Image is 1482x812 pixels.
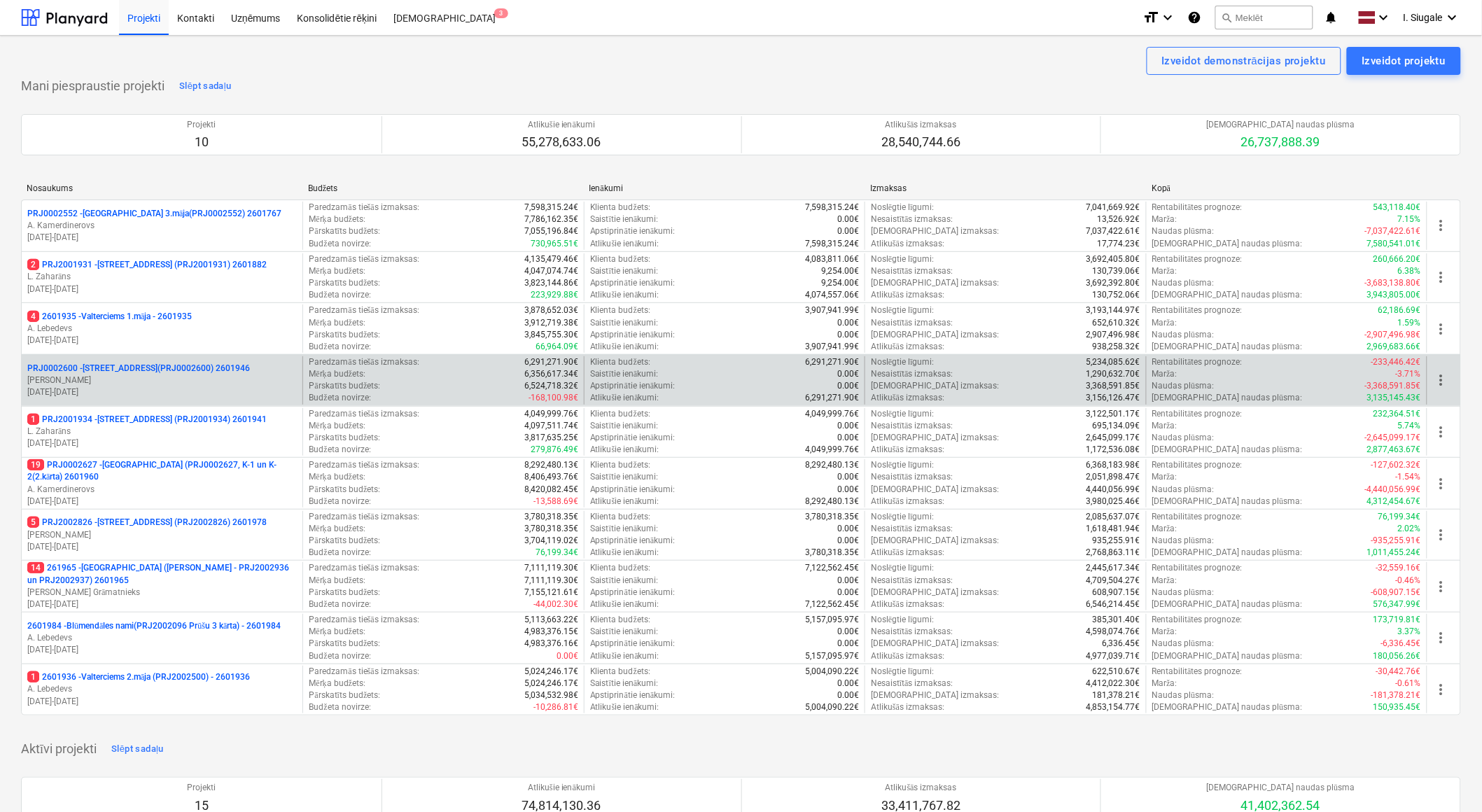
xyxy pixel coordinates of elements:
p: 1,172,536.08€ [1086,444,1140,456]
p: 652,610.32€ [1093,317,1140,329]
div: Ienākumi [589,183,860,194]
p: Atlikušās izmaksas : [871,496,944,507]
p: 3,943,805.00€ [1367,289,1421,301]
p: 0.00€ [837,225,859,237]
span: 3 [494,8,508,18]
p: 9,254.00€ [821,265,859,277]
p: Rentabilitātes prognoze : [1152,408,1243,420]
p: Mērķa budžets : [309,213,365,225]
p: 1.59% [1398,317,1421,329]
p: [DEMOGRAPHIC_DATA] izmaksas : [871,380,999,392]
p: Rentabilitātes prognoze : [1152,459,1243,471]
p: Budžeta novirze : [309,496,370,507]
span: 4 [27,311,39,322]
p: -3,368,591.85€ [1365,380,1421,392]
p: Naudas plūsma : [1152,380,1215,392]
p: PRJ0002600 - [STREET_ADDRESS](PRJ0002600) 2601946 [27,363,250,374]
p: Rentabilitātes prognoze : [1152,356,1243,368]
span: 1 [27,671,39,682]
p: 7.15% [1398,213,1421,225]
p: Mērķa budžets : [309,317,365,329]
p: 3,368,591.85€ [1086,380,1140,392]
p: 3,980,025.46€ [1086,496,1140,507]
p: 0.00€ [837,368,859,380]
p: 4,440,056.99€ [1086,484,1140,496]
p: 9,254.00€ [821,277,859,289]
p: Saistītie ienākumi : [590,213,659,225]
p: 0.00€ [837,420,859,432]
p: 66,964.09€ [536,341,578,353]
p: 3,156,126.47€ [1086,392,1140,404]
p: [DEMOGRAPHIC_DATA] izmaksas : [871,277,999,289]
p: A. Kamerdinerovs [27,220,297,232]
p: 3,780,318.35€ [524,511,578,523]
iframe: Chat Widget [1412,745,1482,812]
p: Noslēgtie līgumi : [871,253,935,265]
button: Slēpt sadaļu [176,75,235,97]
p: [DATE] - [DATE] [27,437,297,449]
p: 4,049,999.76€ [805,444,859,456]
p: Atlikušie ienākumi : [590,341,659,353]
span: more_vert [1433,321,1450,337]
span: more_vert [1433,423,1450,440]
p: Pārskatīts budžets : [309,380,380,392]
i: notifications [1324,9,1338,26]
p: -1.54% [1396,471,1421,483]
span: 14 [27,562,44,573]
p: Apstiprinātie ienākumi : [590,225,676,237]
i: keyboard_arrow_down [1159,9,1176,26]
p: Apstiprinātie ienākumi : [590,277,676,289]
p: -13,588.69€ [533,496,578,507]
p: 4,097,511.74€ [524,420,578,432]
p: A. Lebedevs [27,683,297,695]
p: Budžeta novirze : [309,444,370,456]
p: [DATE] - [DATE] [27,283,297,295]
div: Slēpt sadaļu [179,78,232,94]
p: Rentabilitātes prognoze : [1152,202,1243,213]
p: 3,780,318.35€ [524,523,578,535]
p: A. Kamerdinerovs [27,484,297,496]
p: -127,602.32€ [1371,459,1421,471]
p: 26,737,888.39 [1207,134,1355,150]
p: Paredzamās tiešās izmaksas : [309,511,419,523]
i: format_size [1142,9,1159,26]
p: Atlikušās izmaksas : [871,289,944,301]
p: Atlikušās izmaksas : [871,392,944,404]
p: 2601936 - Valterciems 2.māja (PRJ2002500) - 2601936 [27,671,250,683]
p: Nesaistītās izmaksas : [871,420,953,432]
p: [DEMOGRAPHIC_DATA] izmaksas : [871,432,999,444]
p: Marža : [1152,471,1177,483]
p: PRJ0002552 - [GEOGRAPHIC_DATA] 3.māja(PRJ0002552) 2601767 [27,208,281,220]
p: 76,199.34€ [1378,511,1421,523]
p: [DATE] - [DATE] [27,232,297,244]
div: Budžets [308,183,578,194]
p: 8,420,082.45€ [524,484,578,496]
div: 42601935 -Valterciems 1.māja - 2601935A. Lebedevs[DATE]-[DATE] [27,311,297,346]
p: 6,524,718.32€ [524,380,578,392]
p: [DATE] - [DATE] [27,644,297,656]
div: 5PRJ2002826 -[STREET_ADDRESS] (PRJ2002826) 2601978[PERSON_NAME][DATE]-[DATE] [27,517,297,552]
p: Saistītie ienākumi : [590,523,659,535]
div: 2PRJ2001931 -[STREET_ADDRESS] (PRJ2001931) 2601882L. Zaharāns[DATE]-[DATE] [27,259,297,295]
p: Naudas plūsma : [1152,277,1215,289]
div: 12601936 -Valterciems 2.māja (PRJ2002500) - 2601936A. Lebedevs[DATE]-[DATE] [27,671,297,707]
p: [PERSON_NAME] Grāmatnieks [27,587,297,598]
p: Klienta budžets : [590,253,650,265]
div: 1PRJ2001934 -[STREET_ADDRESS] (PRJ2001934) 2601941L. Zaharāns[DATE]-[DATE] [27,414,297,449]
span: I. Siugale [1404,12,1443,23]
p: [DEMOGRAPHIC_DATA] naudas plūsma : [1152,238,1303,250]
span: search [1222,12,1233,23]
p: 2601935 - Valterciems 1.māja - 2601935 [27,311,192,323]
span: 2 [27,259,39,270]
p: -2,907,496.98€ [1365,329,1421,341]
p: 543,118.40€ [1373,202,1421,213]
p: Atlikušās izmaksas : [871,341,944,353]
p: Atlikušie ienākumi [522,119,601,131]
p: 4,312,454.67€ [1367,496,1421,507]
p: 2,645,099.17€ [1086,432,1140,444]
p: 3,692,405.80€ [1086,253,1140,265]
p: -4,440,056.99€ [1365,484,1421,496]
p: L. Zaharāns [27,271,297,283]
p: Pārskatīts budžets : [309,484,380,496]
p: 938,258.32€ [1093,341,1140,353]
